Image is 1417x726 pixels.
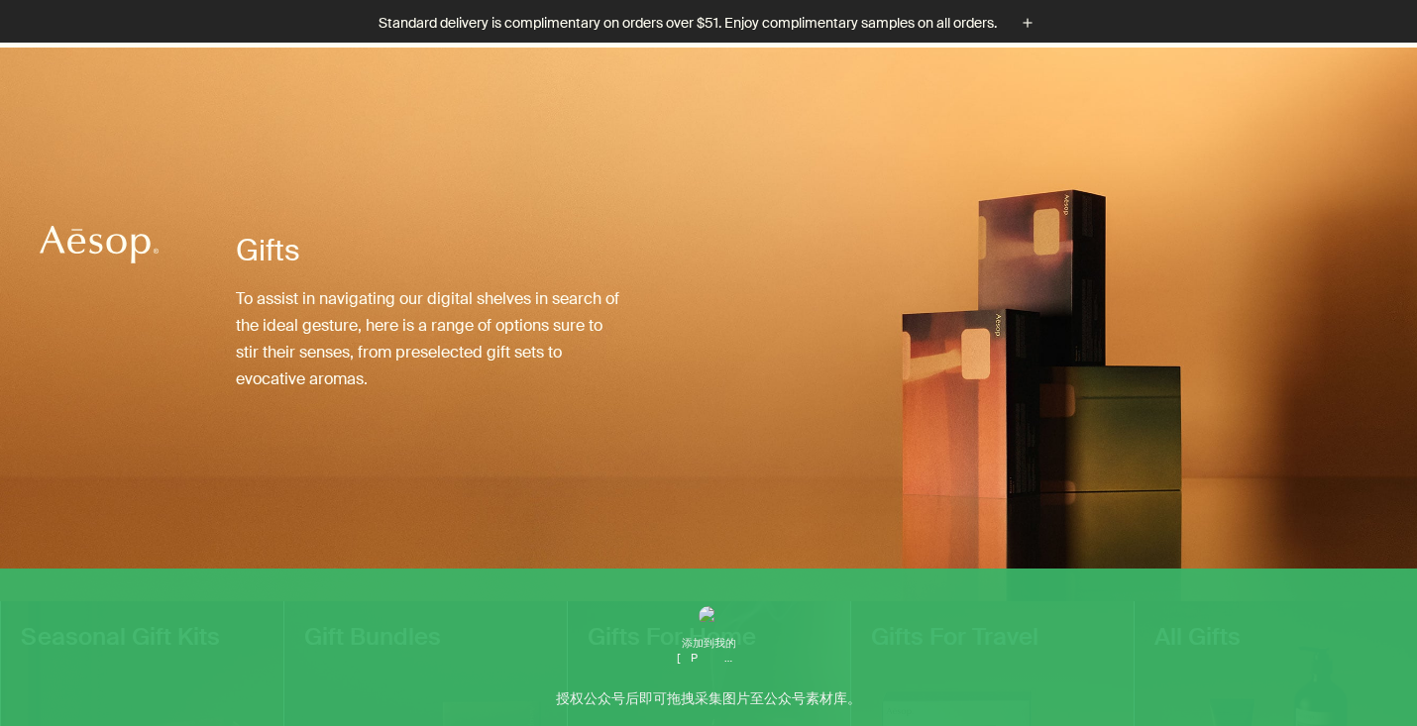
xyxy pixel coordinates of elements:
a: Aesop [35,220,163,274]
button: Standard delivery is complimentary on orders over $51. Enjoy complimentary samples on all orders. [379,12,1038,35]
svg: Aesop [40,225,159,264]
p: To assist in navigating our digital shelves in search of the ideal gesture, here is a range of op... [236,285,629,393]
h1: Gifts [236,231,629,270]
p: Standard delivery is complimentary on orders over $51. Enjoy complimentary samples on all orders. [379,13,997,34]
